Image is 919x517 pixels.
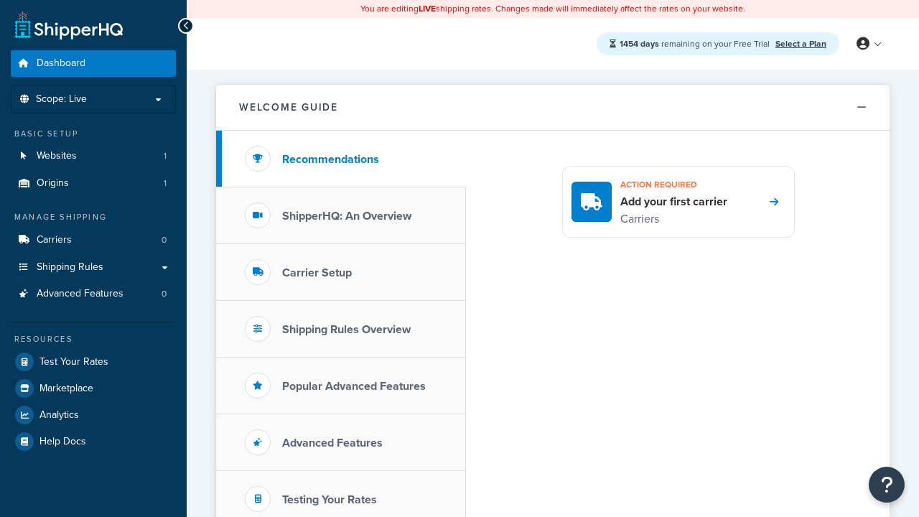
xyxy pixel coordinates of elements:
[239,102,338,113] h2: Welcome Guide
[282,266,352,279] h3: Carrier Setup
[39,436,86,448] span: Help Docs
[282,437,383,450] h3: Advanced Features
[620,175,727,194] h3: Action required
[36,93,87,106] span: Scope: Live
[11,128,176,140] div: Basic Setup
[11,143,176,169] li: Websites
[11,50,176,77] a: Dashboard
[37,57,85,70] span: Dashboard
[216,85,890,131] button: Welcome Guide
[164,177,167,190] span: 1
[620,194,727,210] h4: Add your first carrier
[11,376,176,401] a: Marketplace
[282,380,426,393] h3: Popular Advanced Features
[37,288,123,300] span: Advanced Features
[11,143,176,169] a: Websites1
[282,493,377,506] h3: Testing Your Rates
[37,261,103,274] span: Shipping Rules
[39,409,79,421] span: Analytics
[37,234,72,246] span: Carriers
[11,227,176,253] a: Carriers0
[162,288,167,300] span: 0
[164,150,167,162] span: 1
[11,170,176,197] li: Origins
[11,349,176,375] a: Test Your Rates
[162,234,167,246] span: 0
[775,37,826,50] a: Select a Plan
[620,210,727,228] p: Carriers
[11,429,176,455] a: Help Docs
[282,153,379,166] h3: Recommendations
[37,177,69,190] span: Origins
[11,281,176,307] a: Advanced Features0
[11,211,176,223] div: Manage Shipping
[11,227,176,253] li: Carriers
[39,356,108,368] span: Test Your Rates
[282,210,411,223] h3: ShipperHQ: An Overview
[282,323,411,336] h3: Shipping Rules Overview
[11,170,176,197] a: Origins1
[11,281,176,307] li: Advanced Features
[620,37,659,50] strong: 1454 days
[419,2,436,15] b: LIVE
[620,37,772,50] span: remaining on your Free Trial
[11,333,176,345] div: Resources
[37,150,77,162] span: Websites
[11,402,176,428] a: Analytics
[39,383,93,395] span: Marketplace
[869,467,905,503] button: Open Resource Center
[11,254,176,281] a: Shipping Rules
